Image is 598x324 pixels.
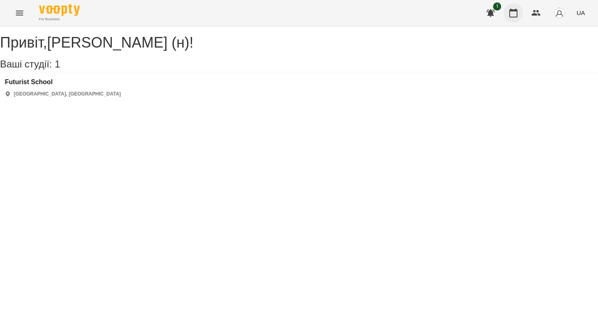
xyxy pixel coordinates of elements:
[5,78,121,86] a: Futurist School
[493,2,501,11] span: 1
[554,7,565,19] img: avatar_s.png
[576,9,585,17] span: UA
[14,91,121,98] p: [GEOGRAPHIC_DATA], [GEOGRAPHIC_DATA]
[573,5,588,20] button: UA
[55,59,60,70] span: 1
[39,4,80,16] img: Voopty Logo
[39,17,80,22] span: For Business
[10,3,29,23] button: Menu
